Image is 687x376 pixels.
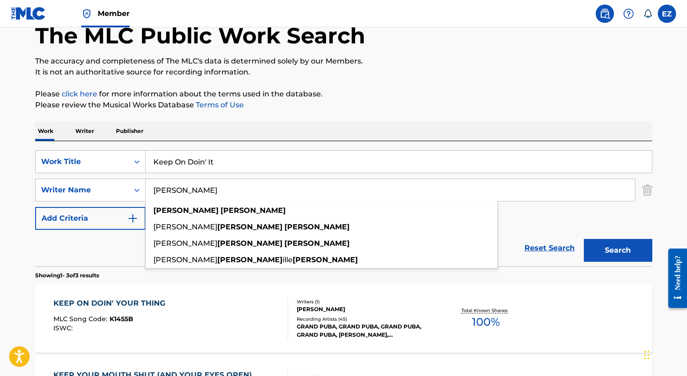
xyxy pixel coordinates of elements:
div: Notifications [643,9,652,18]
div: Work Title [41,156,123,167]
span: ISWC : [53,324,75,332]
div: Help [619,5,638,23]
img: MLC Logo [11,7,46,20]
p: Please review the Musical Works Database [35,100,652,111]
form: Search Form [35,150,652,266]
img: search [599,8,610,19]
h1: The MLC Public Work Search [35,22,365,49]
a: Reset Search [520,238,579,258]
a: click here [62,90,97,98]
button: Add Criteria [35,207,146,230]
span: [PERSON_NAME] [153,222,217,231]
a: Public Search [596,5,614,23]
p: Work [35,122,56,141]
p: Writer [73,122,97,141]
p: Please for more information about the terms used in the database. [35,89,652,100]
strong: [PERSON_NAME] [153,206,219,215]
img: 9d2ae6d4665cec9f34b9.svg [127,213,138,224]
span: [PERSON_NAME] [153,239,217,248]
div: Drag [644,341,650,369]
strong: [PERSON_NAME] [284,239,350,248]
strong: [PERSON_NAME] [217,239,283,248]
button: Search [584,239,652,262]
p: Showing 1 - 3 of 3 results [35,271,99,280]
strong: [PERSON_NAME] [284,222,350,231]
span: MLC Song Code : [53,315,110,323]
div: [PERSON_NAME] [297,305,435,313]
iframe: Chat Widget [641,332,687,376]
strong: [PERSON_NAME] [217,222,283,231]
a: KEEP ON DOIN' YOUR THINGMLC Song Code:K1455BISWC:Writers (1)[PERSON_NAME]Recording Artists (45)GR... [35,284,652,353]
strong: [PERSON_NAME] [217,255,283,264]
a: Terms of Use [194,101,244,109]
span: [PERSON_NAME] [153,255,217,264]
p: The accuracy and completeness of The MLC's data is determined solely by our Members. [35,56,652,67]
div: Recording Artists ( 45 ) [297,316,435,323]
span: ille [283,255,293,264]
div: GRAND PUBA, GRAND PUBA, GRAND PUBA, GRAND PUBA, [PERSON_NAME], [PERSON_NAME], [PERSON_NAME], [PER... [297,323,435,339]
iframe: Resource Center [661,242,687,315]
strong: [PERSON_NAME] [293,255,358,264]
img: Top Rightsholder [81,8,92,19]
strong: [PERSON_NAME] [220,206,286,215]
div: User Menu [658,5,676,23]
span: K1455B [110,315,133,323]
p: Total Known Shares: [461,307,510,314]
div: Writer Name [41,185,123,196]
div: Writers ( 1 ) [297,298,435,305]
img: help [623,8,634,19]
p: It is not an authoritative source for recording information. [35,67,652,78]
span: 100 % [472,314,500,330]
p: Publisher [113,122,146,141]
img: Delete Criterion [642,179,652,201]
span: Member [98,8,130,19]
div: KEEP ON DOIN' YOUR THING [53,298,170,309]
